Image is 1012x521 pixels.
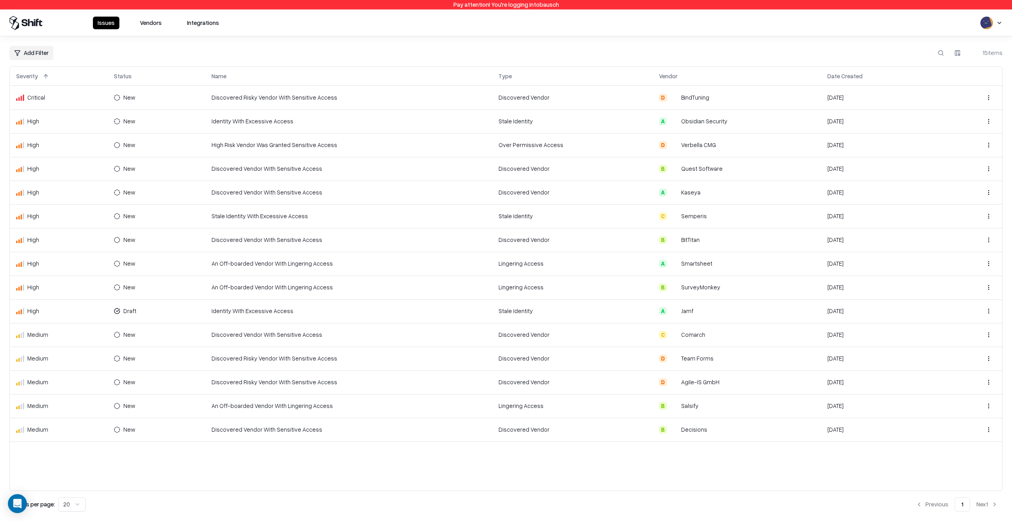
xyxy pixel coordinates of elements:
[205,370,492,394] td: Discovered Risky Vendor With Sensitive Access
[205,86,492,109] td: Discovered Risky Vendor With Sensitive Access
[114,305,148,317] button: Draft
[123,425,135,434] div: New
[123,212,135,220] div: New
[955,497,970,512] button: 1
[670,94,678,102] img: BindTuning
[670,141,678,149] img: Verbella CMG
[114,115,147,128] button: New
[114,72,132,80] div: Status
[492,276,653,299] td: Lingering Access
[659,141,667,149] div: D
[114,186,147,199] button: New
[659,283,667,291] div: B
[205,157,492,181] td: Discovered Vendor With Sensitive Access
[492,86,653,109] td: Discovered Vendor
[492,323,653,347] td: Discovered Vendor
[681,425,707,434] div: Decisions
[659,94,667,102] div: D
[16,164,101,173] div: High
[821,394,946,418] td: [DATE]
[681,330,705,339] div: Comarch
[123,93,135,102] div: New
[123,141,135,149] div: New
[16,93,101,102] div: Critical
[659,307,667,315] div: A
[16,212,101,220] div: High
[205,204,492,228] td: Stale Identity With Excessive Access
[681,164,723,173] div: Quest Software
[821,86,946,109] td: [DATE]
[211,72,227,80] div: Name
[681,236,700,244] div: BitTitan
[205,299,492,323] td: Identity With Excessive Access
[9,500,55,508] p: Results per page:
[659,426,667,434] div: B
[93,17,119,29] button: Issues
[492,418,653,442] td: Discovered Vendor
[182,17,224,29] button: Integrations
[123,164,135,173] div: New
[670,426,678,434] img: Decisions
[114,376,147,389] button: New
[114,234,147,246] button: New
[659,260,667,268] div: A
[205,418,492,442] td: Discovered Vendor With Sensitive Access
[114,352,147,365] button: New
[670,189,678,196] img: Kaseya
[659,189,667,196] div: A
[114,328,147,341] button: New
[670,378,678,386] img: Agile-IS GmbH
[681,307,693,315] div: Jamf
[205,394,492,418] td: An Off-boarded Vendor With Lingering Access
[821,418,946,442] td: [DATE]
[492,133,653,157] td: Over Permissive Access
[205,252,492,276] td: An Off-boarded Vendor With Lingering Access
[681,402,699,410] div: Salsify
[16,425,101,434] div: Medium
[114,423,147,436] button: New
[114,281,147,294] button: New
[659,117,667,125] div: A
[821,228,946,252] td: [DATE]
[492,228,653,252] td: Discovered Vendor
[114,162,147,175] button: New
[114,139,147,151] button: New
[135,17,166,29] button: Vendors
[827,72,863,80] div: Date Created
[681,378,719,386] div: Agile-IS GmbH
[681,259,712,268] div: Smartsheet
[821,181,946,204] td: [DATE]
[670,260,678,268] img: Smartsheet
[659,212,667,220] div: C
[492,347,653,370] td: Discovered Vendor
[670,117,678,125] img: Obsidian Security
[123,354,135,362] div: New
[670,331,678,339] img: Comarch
[16,117,101,125] div: High
[821,276,946,299] td: [DATE]
[492,370,653,394] td: Discovered Vendor
[16,283,101,291] div: High
[971,49,1003,57] div: 15 items
[123,402,135,410] div: New
[821,204,946,228] td: [DATE]
[123,307,136,315] div: Draft
[16,259,101,268] div: High
[205,133,492,157] td: High Risk Vendor Was Granted Sensitive Access
[9,46,53,60] button: Add Filter
[205,228,492,252] td: Discovered Vendor With Sensitive Access
[911,497,1003,512] nav: pagination
[123,330,135,339] div: New
[681,188,700,196] div: Kaseya
[670,307,678,315] img: Jamf
[16,330,101,339] div: Medium
[670,355,678,362] img: Team Forms
[123,259,135,268] div: New
[492,157,653,181] td: Discovered Vendor
[670,236,678,244] img: BitTitan
[123,117,135,125] div: New
[205,109,492,133] td: Identity With Excessive Access
[123,188,135,196] div: New
[659,378,667,386] div: D
[670,402,678,410] img: Salsify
